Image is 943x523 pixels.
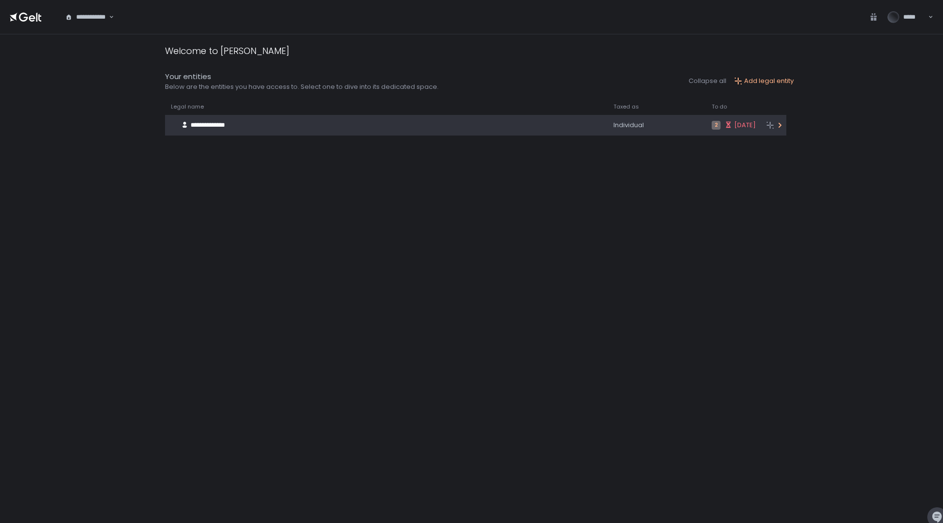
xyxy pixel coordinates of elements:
[165,44,289,57] div: Welcome to [PERSON_NAME]
[171,103,204,110] span: Legal name
[165,71,439,83] div: Your entities
[59,7,114,28] div: Search for option
[689,77,726,85] button: Collapse all
[613,103,639,110] span: Taxed as
[165,83,439,91] div: Below are the entities you have access to. Select one to dive into its dedicated space.
[734,121,756,130] span: [DATE]
[734,77,794,85] button: Add legal entity
[613,121,700,130] div: Individual
[712,121,721,130] span: 2
[712,103,727,110] span: To do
